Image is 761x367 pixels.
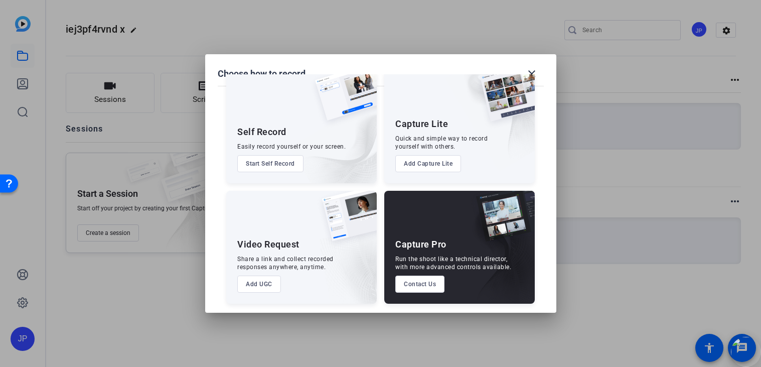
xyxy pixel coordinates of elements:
div: Share a link and collect recorded responses anywhere, anytime. [237,255,334,271]
div: Capture Pro [395,238,446,251]
div: Capture Lite [395,118,448,130]
div: Easily record yourself or your screen. [237,143,346,151]
div: Video Request [237,238,299,251]
button: Start Self Record [237,155,303,172]
button: Add UGC [237,276,281,293]
h1: Choose how to record [218,68,306,80]
img: self-record.png [308,70,377,131]
button: Contact Us [395,276,444,293]
img: ugc-content.png [315,191,377,252]
div: Run the shoot like a technical director, with more advanced controls available. [395,255,511,271]
img: embarkstudio-ugc-content.png [319,222,377,304]
img: bubble.svg [731,337,761,367]
div: Self Record [237,126,286,138]
img: embarkstudio-capture-lite.png [445,70,535,171]
img: embarkstudio-self-record.png [289,92,377,183]
mat-icon: close [526,68,538,80]
div: Quick and simple way to record yourself with others. [395,135,488,151]
img: embarkstudio-capture-pro.png [461,203,535,304]
img: capture-pro.png [469,191,535,252]
img: capture-lite.png [473,70,535,132]
button: Add Capture Lite [395,155,461,172]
